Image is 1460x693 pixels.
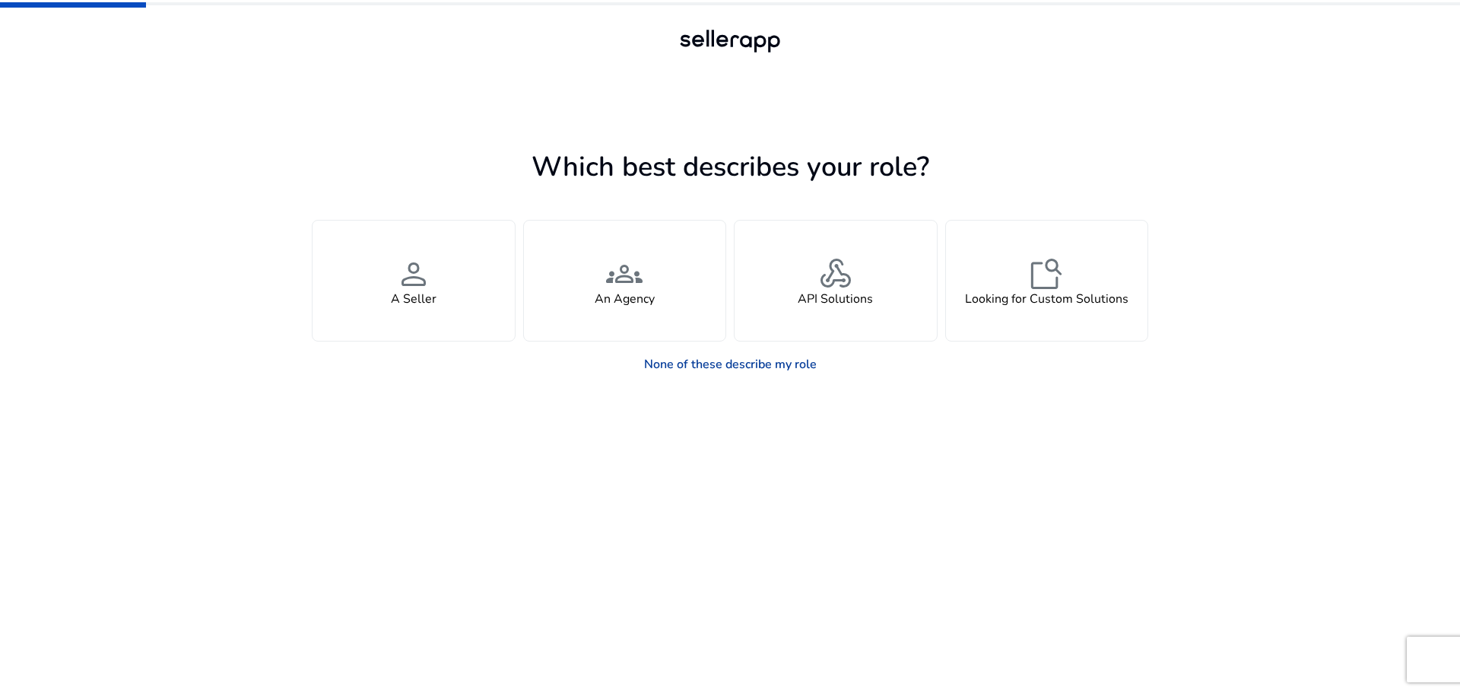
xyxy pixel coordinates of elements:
button: personA Seller [312,220,516,342]
a: None of these describe my role [632,349,829,380]
button: groupsAn Agency [523,220,727,342]
button: feature_searchLooking for Custom Solutions [945,220,1149,342]
h1: Which best describes your role? [312,151,1148,183]
button: webhookAPI Solutions [734,220,938,342]
span: groups [606,256,643,292]
span: feature_search [1028,256,1065,292]
h4: Looking for Custom Solutions [965,292,1128,307]
span: person [395,256,432,292]
h4: A Seller [391,292,436,307]
h4: API Solutions [798,292,873,307]
span: webhook [817,256,854,292]
h4: An Agency [595,292,655,307]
